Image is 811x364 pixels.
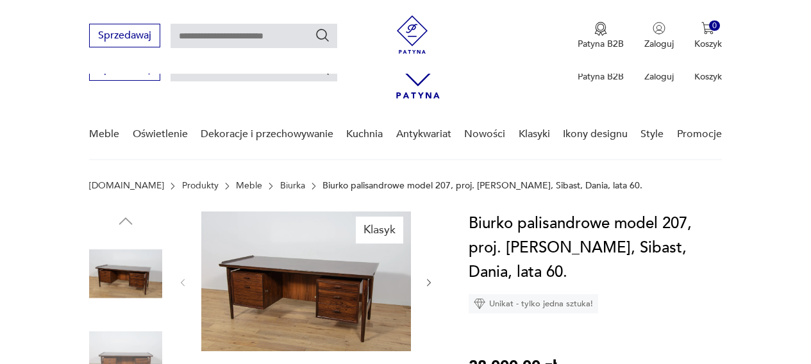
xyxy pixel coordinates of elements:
a: Klasyki [519,110,550,159]
img: Zdjęcie produktu Biurko palisandrowe model 207, proj. A. Vodder, Sibast, Dania, lata 60. [201,211,411,351]
a: Dekoracje i przechowywanie [201,110,333,159]
img: Ikona diamentu [474,298,485,310]
img: Zdjęcie produktu Biurko palisandrowe model 207, proj. A. Vodder, Sibast, Dania, lata 60. [89,237,162,310]
p: Patyna B2B [578,70,624,83]
p: Zaloguj [644,38,674,50]
div: Klasyk [356,217,403,244]
a: Meble [89,110,119,159]
a: Sprzedawaj [89,65,160,74]
img: Ikona medalu [594,22,607,36]
a: Nowości [464,110,505,159]
button: Zaloguj [644,22,674,50]
a: Ikona medaluPatyna B2B [578,22,624,50]
img: Ikonka użytkownika [653,22,665,35]
a: Biurka [280,181,305,191]
a: [DOMAIN_NAME] [89,181,164,191]
p: Koszyk [694,70,722,83]
a: Produkty [182,181,219,191]
button: Sprzedawaj [89,24,160,47]
button: Patyna B2B [578,22,624,50]
button: Szukaj [315,28,330,43]
a: Kuchnia [346,110,383,159]
a: Promocje [677,110,722,159]
p: Biurko palisandrowe model 207, proj. [PERSON_NAME], Sibast, Dania, lata 60. [322,181,642,191]
a: Ikony designu [563,110,628,159]
h1: Biurko palisandrowe model 207, proj. [PERSON_NAME], Sibast, Dania, lata 60. [469,211,722,285]
img: Ikona koszyka [701,22,714,35]
img: Patyna - sklep z meblami i dekoracjami vintage [393,15,431,54]
a: Sprzedawaj [89,32,160,41]
button: 0Koszyk [694,22,722,50]
div: 0 [709,21,720,31]
a: Style [640,110,664,159]
a: Meble [236,181,262,191]
a: Antykwariat [396,110,451,159]
p: Patyna B2B [578,38,624,50]
a: Oświetlenie [133,110,188,159]
p: Koszyk [694,38,722,50]
div: Unikat - tylko jedna sztuka! [469,294,598,313]
p: Zaloguj [644,70,674,83]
